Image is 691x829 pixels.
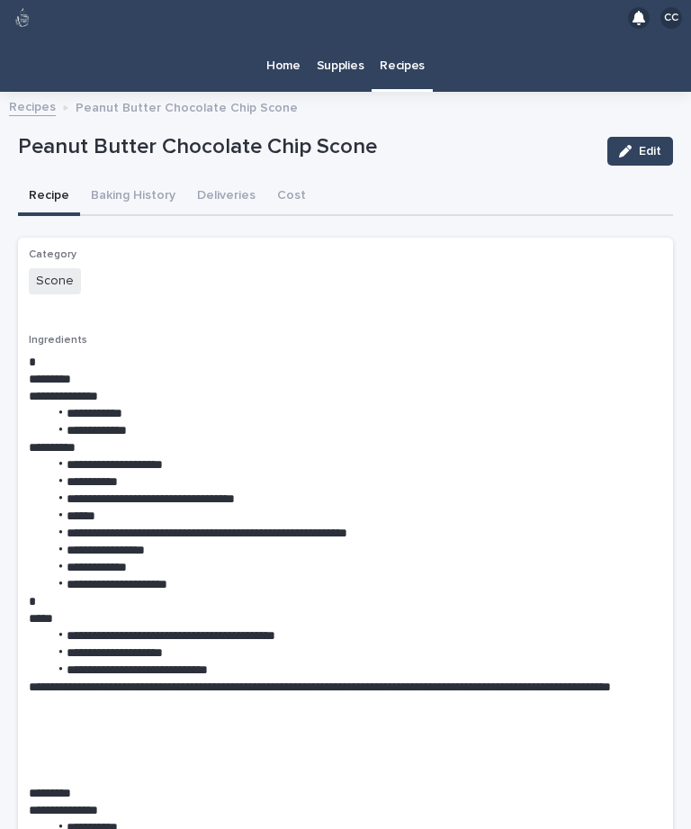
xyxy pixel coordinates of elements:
[372,36,433,89] a: Recipes
[266,36,301,74] p: Home
[266,178,317,216] button: Cost
[660,7,682,29] div: CC
[380,36,425,74] p: Recipes
[9,95,56,116] a: Recipes
[80,178,186,216] button: Baking History
[317,36,364,74] p: Supplies
[309,36,372,92] a: Supplies
[76,96,298,116] p: Peanut Butter Chocolate Chip Scone
[29,268,81,294] span: Scone
[18,178,80,216] button: Recipe
[258,36,309,92] a: Home
[11,6,34,30] img: 80hjoBaRqlyywVK24fQd
[29,249,76,260] span: Category
[186,178,266,216] button: Deliveries
[29,335,87,346] span: Ingredients
[607,137,673,166] button: Edit
[18,134,593,160] p: Peanut Butter Chocolate Chip Scone
[639,145,661,158] span: Edit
